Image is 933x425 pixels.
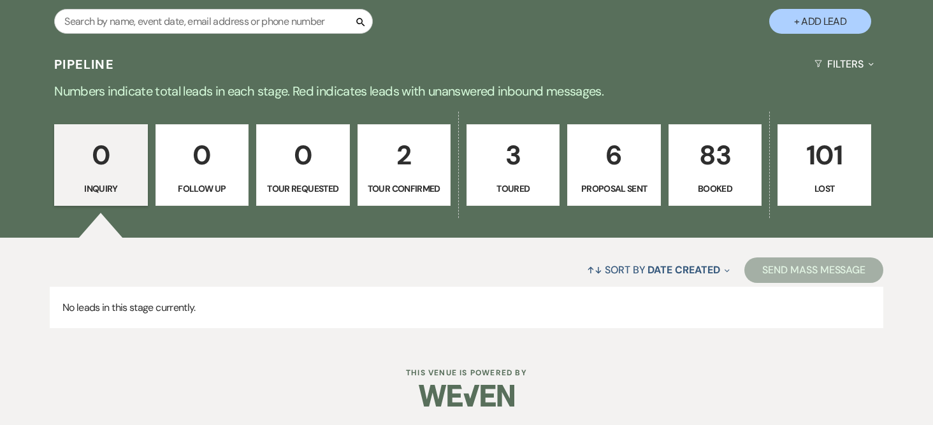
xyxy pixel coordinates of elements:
[54,9,373,34] input: Search by name, event date, email address or phone number
[256,124,349,206] a: 0Tour Requested
[466,124,560,206] a: 3Toured
[677,182,753,196] p: Booked
[264,182,341,196] p: Tour Requested
[744,257,883,283] button: Send Mass Message
[8,81,925,101] p: Numbers indicate total leads in each stage. Red indicates leads with unanswered inbound messages.
[358,124,451,206] a: 2Tour Confirmed
[62,182,139,196] p: Inquiry
[54,124,147,206] a: 0Inquiry
[669,124,762,206] a: 83Booked
[475,134,551,176] p: 3
[587,263,602,277] span: ↑↓
[575,134,652,176] p: 6
[62,134,139,176] p: 0
[475,182,551,196] p: Toured
[769,9,871,34] button: + Add Lead
[419,373,514,418] img: Weven Logo
[786,134,862,176] p: 101
[155,124,249,206] a: 0Follow Up
[567,124,660,206] a: 6Proposal Sent
[677,134,753,176] p: 83
[575,182,652,196] p: Proposal Sent
[54,55,114,73] h3: Pipeline
[164,182,240,196] p: Follow Up
[50,287,883,329] p: No leads in this stage currently.
[264,134,341,176] p: 0
[582,253,735,287] button: Sort By Date Created
[366,182,442,196] p: Tour Confirmed
[809,47,879,81] button: Filters
[786,182,862,196] p: Lost
[366,134,442,176] p: 2
[164,134,240,176] p: 0
[647,263,720,277] span: Date Created
[777,124,871,206] a: 101Lost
